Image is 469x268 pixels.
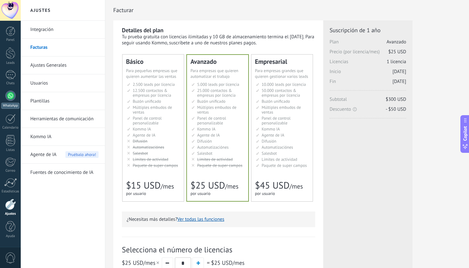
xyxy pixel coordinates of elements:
[21,74,105,92] li: Usuarios
[30,74,99,92] a: Usuarios
[190,191,211,196] span: por usuario
[392,78,406,85] span: [DATE]
[122,259,143,266] span: $25 USD
[133,138,147,144] span: Difusión
[262,126,280,132] span: Kommo IA
[126,68,177,79] span: Para pequeñas empresas que quieren aumentar las ventas
[21,128,105,146] li: Kommo IA
[330,96,406,106] span: Subtotal
[133,82,175,87] span: 2.500 leads por licencia
[197,82,239,87] span: 5.000 leads por licencia
[21,39,105,56] li: Facturas
[330,39,406,49] span: Plan
[133,132,155,138] span: Agente de IA
[330,26,406,34] span: Suscripción de 1 año
[387,59,406,65] span: 1 licencia
[197,138,212,144] span: Difusión
[126,179,160,191] span: $15 USD
[1,212,20,216] div: Ajustes
[330,78,406,88] span: Fin
[262,151,277,156] span: Salesbot
[262,82,306,87] span: 10.000 leads por licencia
[262,115,291,126] span: Panel de control personalizable
[1,61,20,65] div: Leads
[30,92,99,110] a: Plantillas
[330,69,406,78] span: Inicio
[386,96,406,102] span: $300 USD
[197,99,226,104] span: Buzón unificado
[30,164,99,182] a: Fuentes de conocimiento de IA
[197,132,220,138] span: Agente de IA
[133,157,168,162] span: Límites de actividad
[197,115,226,126] span: Panel de control personalizable
[255,68,308,79] span: Para empresas grandes que quieren gestionar varios leads
[21,146,105,164] li: Agente de IA
[211,259,232,266] span: $25 USD
[462,126,468,141] span: Copilot
[255,58,309,65] div: Empresarial
[225,182,238,190] span: /mes
[289,182,303,190] span: /mes
[30,146,99,164] a: Agente de IA Pruébalo ahora!
[262,105,301,115] span: Múltiples embudos de ventas
[262,132,284,138] span: Agente de IA
[30,21,99,39] a: Integración
[133,99,161,104] span: Buzón unificado
[133,145,164,150] span: Automatizaciónes
[133,126,151,132] span: Kommo IA
[190,58,245,65] div: Avanzado
[126,58,180,65] div: Básico
[21,92,105,110] li: Plantillas
[21,110,105,128] li: Herramientas de comunicación
[133,151,148,156] span: Salesbot
[197,163,242,168] span: Paquete de super campos
[1,169,20,173] div: Correo
[122,245,315,255] span: Selecciona el número de licencias
[255,191,275,196] span: por usuario
[133,88,171,98] span: 12.500 contactos & empresas por licencia
[1,81,20,86] div: Chats
[197,157,233,162] span: Límites de actividad
[1,38,20,42] div: Panel
[30,146,56,164] span: Agente de IA
[197,145,229,150] span: Automatizaciónes
[197,88,235,98] span: 25.000 contactos & empresas por licencia
[21,21,105,39] li: Integración
[122,259,160,266] span: /mes
[127,216,310,222] p: ¿Necesitas más detalles?
[262,157,297,162] span: Límites de actividad
[388,49,406,55] span: $25 USD
[330,49,406,59] span: Precio (por licencia/mes)
[30,56,99,74] a: Ajustes Generales
[1,103,19,109] div: WhatsApp
[207,259,210,266] span: =
[386,106,406,112] span: - $50 USD
[126,191,146,196] span: por usuario
[1,148,20,152] div: Listas
[133,115,162,126] span: Panel de control personalizable
[262,138,276,144] span: Difusión
[197,126,215,132] span: Kommo IA
[1,234,20,238] div: Ayuda
[262,145,293,150] span: Automatizaciónes
[190,179,225,191] span: $25 USD
[177,216,224,222] button: Ver todas las funciones
[133,105,172,115] span: Múltiples embudos de ventas
[21,56,105,74] li: Ajustes Generales
[262,163,307,168] span: Paquete de super campos
[133,163,178,168] span: Paquete de super campos
[65,151,99,158] span: Pruébalo ahora!
[392,69,406,75] span: [DATE]
[21,164,105,181] li: Fuentes de conocimiento de IA
[30,128,99,146] a: Kommo IA
[122,26,163,34] b: Detalles del plan
[30,110,99,128] a: Herramientas de comunicación
[211,259,244,266] span: /mes
[197,105,236,115] span: Múltiples embudos de ventas
[160,182,174,190] span: /mes
[255,179,289,191] span: $45 USD
[387,39,406,45] span: Avanzado
[1,190,20,194] div: Estadísticas
[122,34,315,46] div: Tu prueba gratuita con licencias ilimitadas y 10 GB de almacenamiento termina el [DATE]. Para seg...
[30,39,99,56] a: Facturas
